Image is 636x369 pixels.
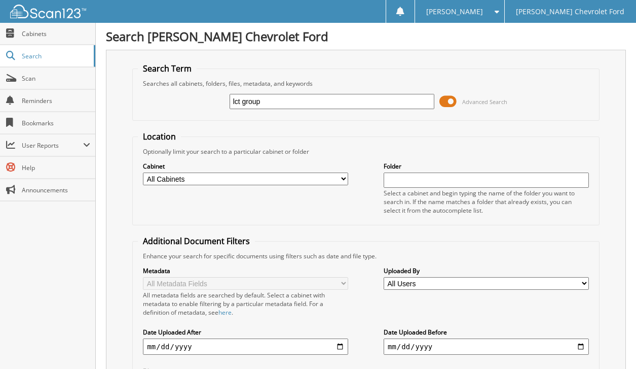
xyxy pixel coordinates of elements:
[138,79,593,88] div: Searches all cabinets, folders, files, metadata, and keywords
[138,252,593,260] div: Enhance your search for specific documents using filters such as date and file type.
[384,266,589,275] label: Uploaded By
[462,98,507,106] span: Advanced Search
[22,141,83,150] span: User Reports
[22,163,90,172] span: Help
[426,9,483,15] span: [PERSON_NAME]
[384,162,589,171] label: Folder
[138,131,181,142] legend: Location
[218,308,232,317] a: here
[22,96,90,105] span: Reminders
[384,189,589,215] div: Select a cabinet and begin typing the name of the folder you want to search in. If the name match...
[22,74,90,83] span: Scan
[384,339,589,355] input: end
[138,147,593,156] div: Optionally limit your search to a particular cabinet or folder
[143,339,348,355] input: start
[143,266,348,275] label: Metadata
[143,328,348,337] label: Date Uploaded After
[138,63,197,74] legend: Search Term
[22,29,90,38] span: Cabinets
[384,328,589,337] label: Date Uploaded Before
[143,291,348,317] div: All metadata fields are searched by default. Select a cabinet with metadata to enable filtering b...
[22,186,90,194] span: Announcements
[10,5,86,18] img: scan123-logo-white.svg
[143,162,348,171] label: Cabinet
[22,52,89,60] span: Search
[516,9,624,15] span: [PERSON_NAME] Chevrolet Ford
[106,28,626,45] h1: Search [PERSON_NAME] Chevrolet Ford
[22,119,90,127] span: Bookmarks
[138,236,255,247] legend: Additional Document Filters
